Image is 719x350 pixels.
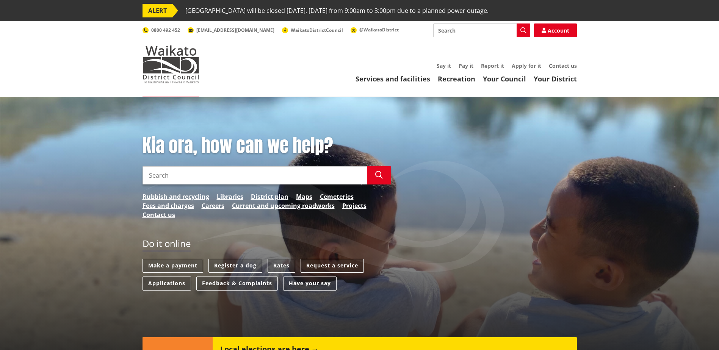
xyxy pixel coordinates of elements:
[143,201,194,210] a: Fees and charges
[143,277,191,291] a: Applications
[534,23,577,37] a: Account
[301,259,364,273] a: Request a service
[512,62,541,69] a: Apply for it
[483,74,526,83] a: Your Council
[143,238,191,252] h2: Do it online
[196,277,278,291] a: Feedback & Complaints
[143,192,209,201] a: Rubbish and recycling
[437,62,451,69] a: Say it
[202,201,224,210] a: Careers
[320,192,354,201] a: Cemeteries
[549,62,577,69] a: Contact us
[268,259,295,273] a: Rates
[143,4,172,17] span: ALERT
[151,27,180,33] span: 0800 492 452
[143,135,391,157] h1: Kia ora, how can we help?
[356,74,430,83] a: Services and facilities
[143,166,367,184] input: Search input
[282,27,343,33] a: WaikatoDistrictCouncil
[534,74,577,83] a: Your District
[196,27,274,33] span: [EMAIL_ADDRESS][DOMAIN_NAME]
[481,62,504,69] a: Report it
[143,45,199,83] img: Waikato District Council - Te Kaunihera aa Takiwaa o Waikato
[143,210,175,219] a: Contact us
[208,259,262,273] a: Register a dog
[342,201,367,210] a: Projects
[433,23,530,37] input: Search input
[251,192,288,201] a: District plan
[351,27,399,33] a: @WaikatoDistrict
[185,4,489,17] span: [GEOGRAPHIC_DATA] will be closed [DATE], [DATE] from 9:00am to 3:00pm due to a planned power outage.
[217,192,243,201] a: Libraries
[359,27,399,33] span: @WaikatoDistrict
[438,74,475,83] a: Recreation
[143,259,203,273] a: Make a payment
[283,277,337,291] a: Have your say
[296,192,312,201] a: Maps
[459,62,473,69] a: Pay it
[291,27,343,33] span: WaikatoDistrictCouncil
[143,27,180,33] a: 0800 492 452
[232,201,335,210] a: Current and upcoming roadworks
[188,27,274,33] a: [EMAIL_ADDRESS][DOMAIN_NAME]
